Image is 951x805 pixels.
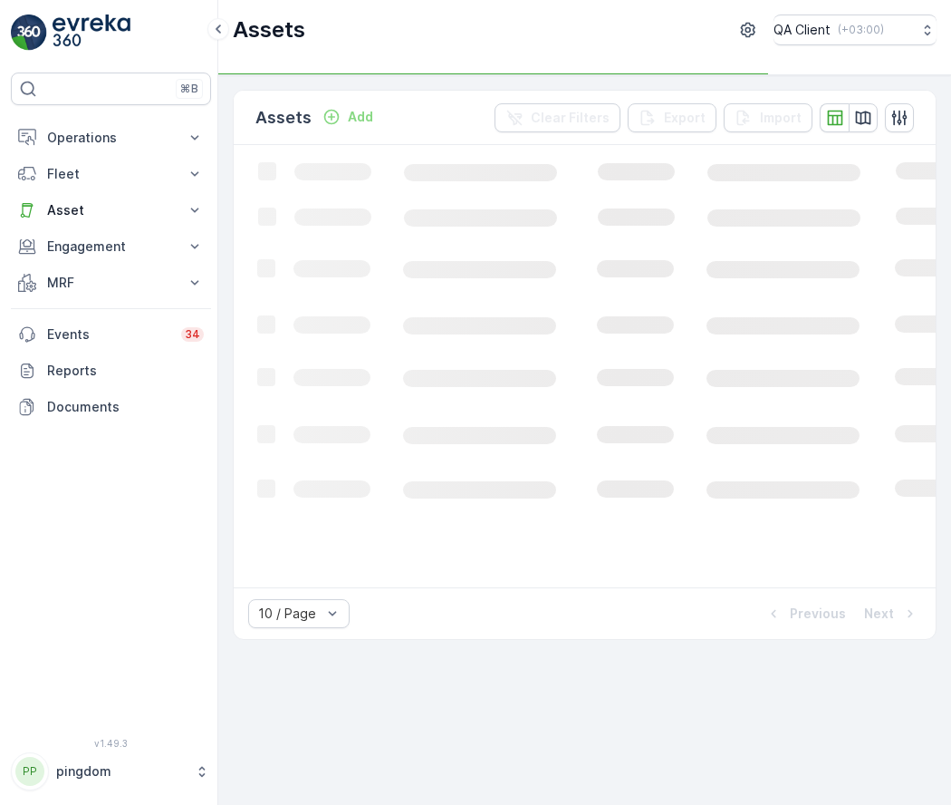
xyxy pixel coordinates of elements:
[11,156,211,192] button: Fleet
[628,103,716,132] button: Export
[47,201,175,219] p: Asset
[773,21,831,39] p: QA Client
[495,103,620,132] button: Clear Filters
[11,192,211,228] button: Asset
[47,238,175,256] p: Engagement
[11,228,211,265] button: Engagement
[255,105,312,131] p: Assets
[47,325,170,344] p: Events
[47,165,175,183] p: Fleet
[348,108,373,126] p: Add
[862,603,921,625] button: Next
[185,327,200,342] p: 34
[315,106,380,128] button: Add
[11,738,211,749] span: v 1.49.3
[790,605,846,623] p: Previous
[47,274,175,292] p: MRF
[11,120,211,156] button: Operations
[11,15,47,51] img: logo
[11,752,211,790] button: PPpingdom
[11,353,211,389] a: Reports
[15,757,44,786] div: PP
[47,398,204,416] p: Documents
[56,762,186,781] p: pingdom
[838,23,884,37] p: ( +03:00 )
[53,15,130,51] img: logo_light-DOdMpM7g.png
[864,605,894,623] p: Next
[664,109,706,127] p: Export
[47,129,175,147] p: Operations
[763,603,848,625] button: Previous
[233,15,305,44] p: Assets
[11,316,211,353] a: Events34
[11,265,211,301] button: MRF
[760,109,802,127] p: Import
[531,109,610,127] p: Clear Filters
[724,103,812,132] button: Import
[11,389,211,425] a: Documents
[773,15,937,45] button: QA Client(+03:00)
[180,82,198,96] p: ⌘B
[47,362,204,380] p: Reports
